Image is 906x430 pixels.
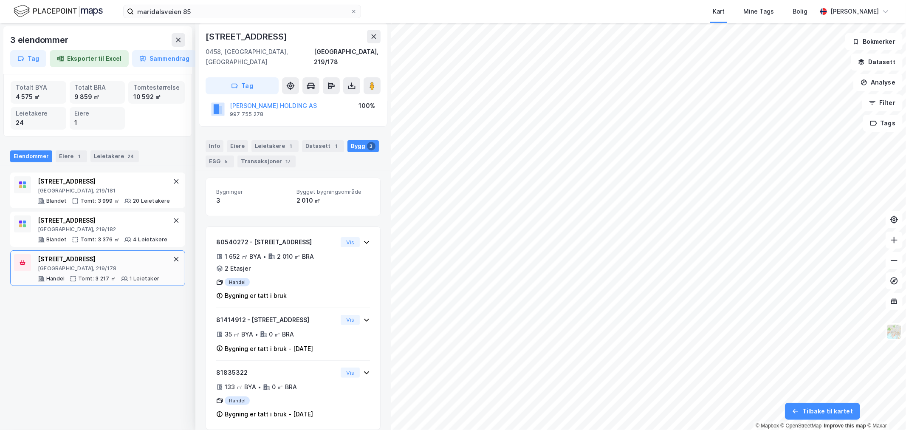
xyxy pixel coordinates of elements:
div: [GEOGRAPHIC_DATA], 219/182 [38,226,167,233]
div: Bolig [793,6,807,17]
div: [STREET_ADDRESS] [38,254,159,264]
div: [STREET_ADDRESS] [38,215,167,226]
img: logo.f888ab2527a4732fd821a326f86c7f29.svg [14,4,103,19]
div: Tomt: 3 217 ㎡ [78,275,116,282]
div: 0 ㎡ BRA [269,329,294,339]
button: Analyse [853,74,903,91]
button: Vis [341,237,360,247]
div: 24 [126,152,135,161]
button: Tags [863,115,903,132]
div: • [258,384,261,390]
div: Kart [713,6,725,17]
div: 1 [75,152,84,161]
div: Datasett [302,140,344,152]
div: 2 Etasjer [225,263,251,274]
div: Blandet [46,198,67,204]
div: Bygg [347,140,379,152]
div: 80540272 - [STREET_ADDRESS] [216,237,337,247]
button: Vis [341,368,360,378]
div: Bygning er tatt i bruk [225,291,287,301]
div: 1 652 ㎡ BYA [225,252,261,262]
div: 2 010 ㎡ [296,195,370,206]
div: Leietakere [16,109,61,118]
div: 0 ㎡ BRA [272,382,297,392]
div: [GEOGRAPHIC_DATA], 219/178 [314,47,381,67]
div: Eiere [75,109,120,118]
div: 997 755 278 [230,111,263,118]
div: 81835322 [216,368,337,378]
div: 4 575 ㎡ [16,92,61,102]
div: [PERSON_NAME] [830,6,879,17]
div: 1 Leietaker [130,275,159,282]
div: 100% [358,101,375,111]
div: Bygning er tatt i bruk - [DATE] [225,409,313,419]
button: Datasett [851,54,903,71]
div: Totalt BYA [16,83,61,92]
div: 24 [16,118,61,127]
div: Leietakere [90,150,139,162]
button: Vis [341,315,360,325]
div: Bygning er tatt i bruk - [DATE] [225,344,313,354]
div: Blandet [46,236,67,243]
button: Tilbake til kartet [785,403,860,420]
iframe: Chat Widget [864,389,906,430]
div: 3 [367,142,375,150]
div: [STREET_ADDRESS] [38,176,170,187]
div: 17 [284,157,292,166]
div: 35 ㎡ BYA [225,329,253,339]
a: Improve this map [824,423,866,429]
div: 81414912 - [STREET_ADDRESS] [216,315,337,325]
div: Kontrollprogram for chat [864,389,906,430]
div: 5 [222,157,231,166]
button: Tag [10,50,46,67]
div: 2 010 ㎡ BRA [277,252,314,262]
div: Eiere [227,140,248,152]
div: 1 [287,142,295,150]
a: OpenStreetMap [781,423,822,429]
div: 133 ㎡ BYA [225,382,256,392]
span: Bygninger [216,188,290,195]
button: Bokmerker [845,33,903,50]
div: 1 [75,118,120,127]
div: Handel [46,275,65,282]
a: Mapbox [756,423,779,429]
div: Leietakere [251,140,299,152]
div: 0458, [GEOGRAPHIC_DATA], [GEOGRAPHIC_DATA] [206,47,314,67]
div: 3 [216,195,290,206]
button: Sammendrag [132,50,197,67]
div: Transaksjoner [237,156,296,167]
div: Eiere [56,150,87,162]
div: Mine Tags [743,6,774,17]
input: Søk på adresse, matrikkel, gårdeiere, leietakere eller personer [134,5,350,18]
div: 10 592 ㎡ [133,92,180,102]
div: Tomtestørrelse [133,83,180,92]
button: Tag [206,77,279,94]
div: 1 [332,142,341,150]
div: Eiendommer [10,150,52,162]
div: 3 eiendommer [10,33,70,47]
button: Filter [862,94,903,111]
div: [STREET_ADDRESS] [206,30,289,43]
div: • [263,253,266,260]
div: ESG [206,156,234,167]
div: [GEOGRAPHIC_DATA], 219/181 [38,187,170,194]
button: Eksporter til Excel [50,50,129,67]
span: Bygget bygningsområde [296,188,370,195]
div: 9 859 ㎡ [75,92,120,102]
div: Tomt: 3 999 ㎡ [80,198,119,204]
div: Tomt: 3 376 ㎡ [80,236,119,243]
div: • [255,331,258,338]
div: 4 Leietakere [133,236,167,243]
div: Info [206,140,223,152]
div: Totalt BRA [75,83,120,92]
img: Z [886,324,902,340]
div: 20 Leietakere [133,198,170,204]
div: [GEOGRAPHIC_DATA], 219/178 [38,265,159,272]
